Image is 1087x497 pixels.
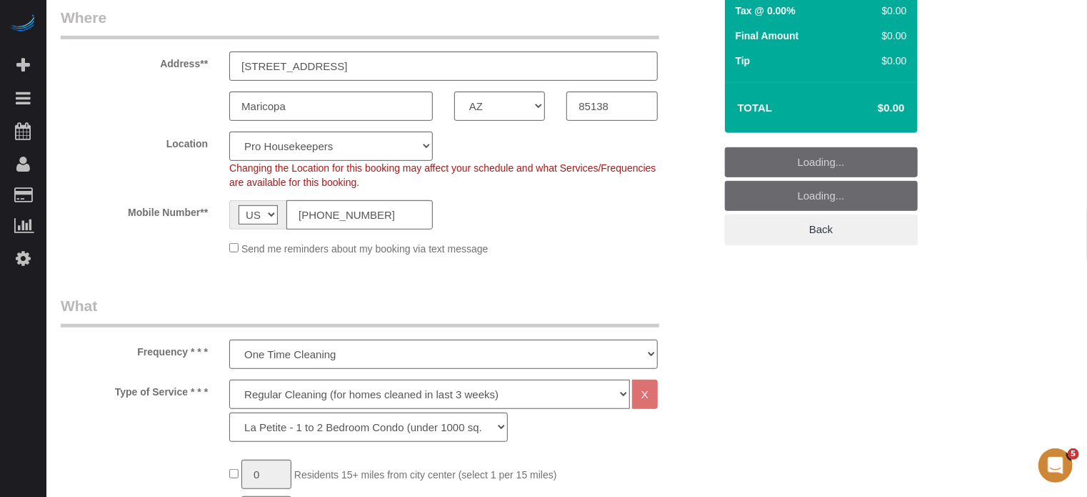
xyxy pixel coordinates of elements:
strong: Total [738,102,773,114]
iframe: Intercom live chat [1038,448,1073,483]
img: Automaid Logo [9,14,37,34]
input: Mobile Number** [286,200,433,230]
h4: $0.00 [835,102,904,114]
span: Changing the Location for this booking may affect your schedule and what Services/Frequencies are... [229,162,656,188]
label: Location [50,132,219,151]
a: Back [725,215,918,245]
label: Frequency * * * [50,340,219,359]
label: Mobile Number** [50,200,219,220]
input: Zip Code** [566,92,657,121]
legend: Where [61,7,659,39]
label: Tip [736,54,751,68]
div: $0.00 [869,4,907,18]
label: Final Amount [736,29,799,43]
span: 5 [1068,448,1079,460]
label: Tax @ 0.00% [736,4,796,18]
div: $0.00 [869,29,907,43]
div: $0.00 [869,54,907,68]
legend: What [61,295,659,328]
label: Type of Service * * * [50,380,219,399]
span: Send me reminders about my booking via text message [241,243,489,255]
span: Residents 15+ miles from city center (select 1 per 15 miles) [294,469,557,481]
